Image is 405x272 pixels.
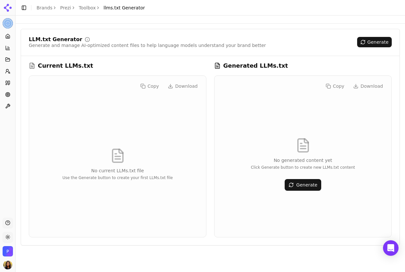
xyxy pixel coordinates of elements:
[285,179,321,191] button: Generate
[104,5,145,11] span: llms.txt Generator
[251,165,355,170] p: Click Generate button to create new LLMs.txt content
[60,5,71,11] a: Prezi
[383,240,399,256] div: Open Intercom Messenger
[3,260,12,269] img: Naba Ahmed
[62,175,173,180] p: Use the Generate button to create your first LLMs.txt file
[3,246,13,256] img: Prezi
[29,37,82,42] div: LLM.txt Generator
[3,18,13,28] button: Current brand: Prezi
[37,5,52,10] a: Brands
[357,37,392,47] button: Generate
[251,157,355,164] p: No generated content yet
[3,246,13,256] button: Open organization switcher
[223,61,288,70] h3: Generated LLMs.txt
[62,167,173,174] p: No current LLMs.txt file
[29,42,266,49] div: Generate and manage AI-optimized content files to help language models understand your brand better
[79,5,96,11] a: Toolbox
[3,18,13,28] img: Prezi
[38,61,93,70] h3: Current LLMs.txt
[3,260,12,269] button: Open user button
[37,5,145,11] nav: breadcrumb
